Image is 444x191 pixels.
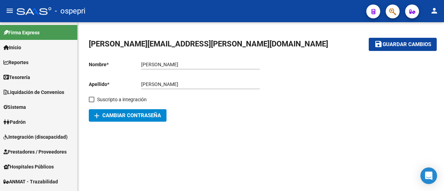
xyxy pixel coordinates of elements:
[3,178,58,185] span: ANMAT - Trazabilidad
[93,112,101,120] mat-icon: add
[3,29,40,36] span: Firma Express
[374,40,383,48] mat-icon: save
[430,7,438,15] mat-icon: person
[420,167,437,184] div: Open Intercom Messenger
[94,112,161,119] span: Cambiar Contraseña
[3,103,26,111] span: Sistema
[383,42,431,48] span: Guardar cambios
[89,40,328,48] span: [PERSON_NAME][EMAIL_ADDRESS][PERSON_NAME][DOMAIN_NAME]
[3,148,67,156] span: Prestadores / Proveedores
[97,95,147,104] span: Suscripto a integración
[3,88,64,96] span: Liquidación de Convenios
[3,73,30,81] span: Tesorería
[369,38,437,51] button: Guardar cambios
[3,59,28,66] span: Reportes
[55,3,85,19] span: - ospepri
[89,109,166,122] button: Cambiar Contraseña
[89,61,141,68] p: Nombre
[3,163,54,171] span: Hospitales Públicos
[6,7,14,15] mat-icon: menu
[3,118,26,126] span: Padrón
[3,133,68,141] span: Integración (discapacidad)
[3,44,21,51] span: Inicio
[89,80,141,88] p: Apellido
